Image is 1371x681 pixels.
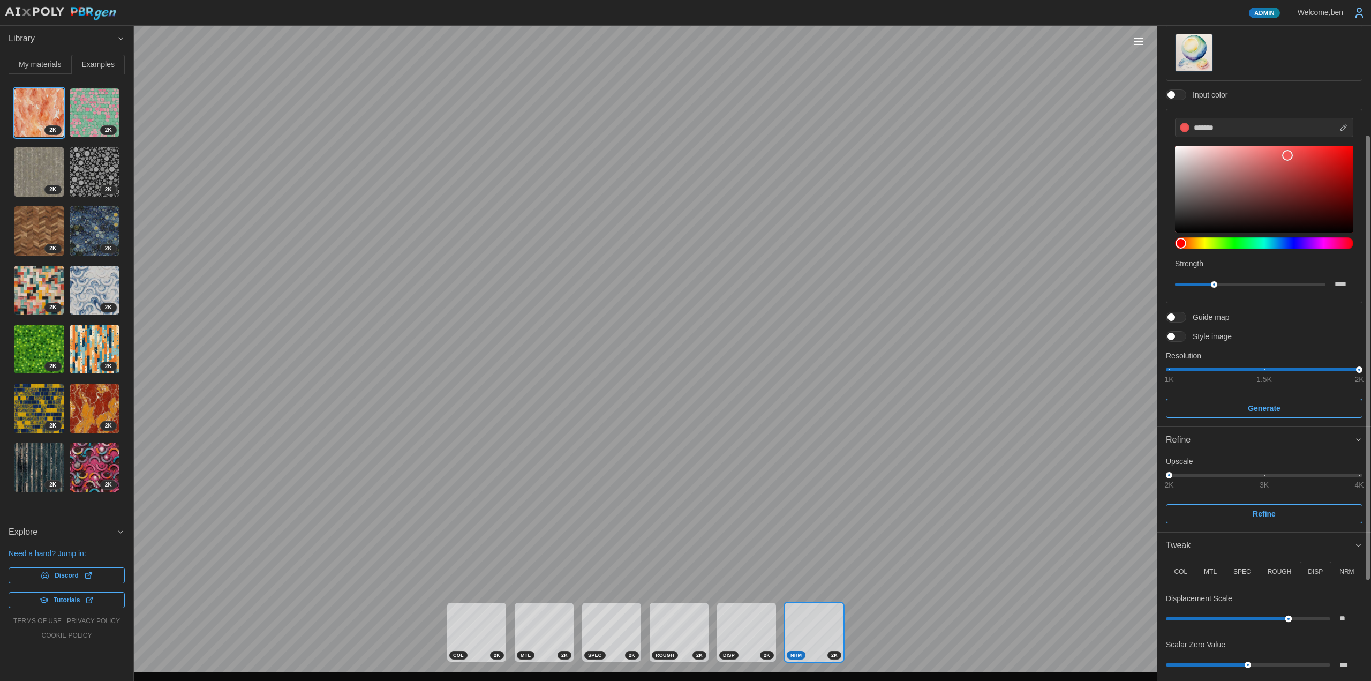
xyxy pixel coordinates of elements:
[70,443,119,492] img: CHIX8LGRgTTB8f7hNWti
[453,652,464,659] span: COL
[1268,567,1292,577] p: ROUGH
[561,652,568,659] span: 2 K
[1131,34,1146,49] button: Toggle viewport controls
[14,206,64,256] a: xGfjer9ro03ZFYxz6oRE2K
[1186,331,1232,342] span: Style image
[105,481,112,489] span: 2 K
[67,617,120,626] a: privacy policy
[521,652,531,659] span: MTL
[1308,567,1323,577] p: DISP
[1233,567,1251,577] p: SPEC
[1166,350,1362,361] p: Resolution
[14,443,64,493] a: VHlsLYLO2dYIXbUDQv9T2K
[1166,399,1362,418] button: Generate
[49,126,56,134] span: 2 K
[9,519,117,545] span: Explore
[9,592,125,608] a: Tutorials
[14,324,64,375] a: JRFGPhhRt5Yj1BDkBmTq2K
[70,265,120,316] a: BaNnYycJ0fHhekiD6q2s2K
[49,362,56,371] span: 2 K
[70,147,120,197] a: rHikvvBoB3BgiCY53ZRV2K
[9,548,125,559] p: Need a hand? Jump in:
[105,185,112,194] span: 2 K
[1186,89,1227,100] span: Input color
[105,422,112,430] span: 2 K
[105,244,112,253] span: 2 K
[1166,456,1362,467] p: Upscale
[14,88,64,138] img: x8yfbN4GTchSu5dOOcil
[1157,427,1371,453] button: Refine
[1175,258,1353,269] p: Strength
[1176,34,1212,71] img: Prompt style
[1166,593,1232,604] p: Displacement Scale
[49,244,56,253] span: 2 K
[588,652,602,659] span: SPEC
[14,265,64,316] a: HoR2omZZLXJGORTLu1Xa2K
[1157,453,1371,532] div: Refine
[14,266,64,315] img: HoR2omZZLXJGORTLu1Xa
[70,384,119,433] img: PtnkfkJ0rlOgzqPVzBbq
[70,147,119,197] img: rHikvvBoB3BgiCY53ZRV
[105,126,112,134] span: 2 K
[49,481,56,489] span: 2 K
[13,617,62,626] a: terms of use
[49,303,56,312] span: 2 K
[764,652,770,659] span: 2 K
[49,185,56,194] span: 2 K
[629,652,635,659] span: 2 K
[1166,639,1225,650] p: Scalar Zero Value
[790,652,802,659] span: NRM
[831,652,838,659] span: 2 K
[82,61,115,68] span: Examples
[1157,533,1371,559] button: Tweak
[14,147,64,197] a: xFUu4JYEYTMgrsbqNkuZ2K
[55,568,79,583] span: Discord
[105,303,112,312] span: 2 K
[1186,312,1229,323] span: Guide map
[1166,504,1362,523] button: Refine
[9,26,117,52] span: Library
[70,266,119,315] img: BaNnYycJ0fHhekiD6q2s
[1166,533,1354,559] span: Tweak
[14,325,64,374] img: JRFGPhhRt5Yj1BDkBmTq
[14,443,64,492] img: VHlsLYLO2dYIXbUDQv9T
[14,147,64,197] img: xFUu4JYEYTMgrsbqNkuZ
[494,652,500,659] span: 2 K
[14,383,64,433] a: SqvTK9WxGY1p835nerRz2K
[70,443,120,493] a: CHIX8LGRgTTB8f7hNWti2K
[54,593,80,608] span: Tutorials
[14,206,64,256] img: xGfjer9ro03ZFYxz6oRE
[1298,7,1343,18] p: Welcome, ben
[1174,567,1187,577] p: COL
[696,652,703,659] span: 2 K
[1204,567,1217,577] p: MTL
[1248,399,1280,417] span: Generate
[70,324,120,375] a: E0WDekRgOSM6MXRuYTC42K
[1339,567,1354,577] p: NRM
[70,88,120,138] a: A4Ip82XD3EJnSCKI0NXd2K
[1254,8,1274,18] span: Admin
[70,88,119,138] img: A4Ip82XD3EJnSCKI0NXd
[49,422,56,430] span: 2 K
[656,652,674,659] span: ROUGH
[70,383,120,433] a: PtnkfkJ0rlOgzqPVzBbq2K
[723,652,735,659] span: DISP
[70,206,119,256] img: Hz2WzdisDSdMN9J5i1Bs
[14,384,64,433] img: SqvTK9WxGY1p835nerRz
[70,325,119,374] img: E0WDekRgOSM6MXRuYTC4
[9,567,125,583] a: Discord
[1166,433,1354,447] div: Refine
[70,206,120,256] a: Hz2WzdisDSdMN9J5i1Bs2K
[105,362,112,371] span: 2 K
[1175,34,1213,72] button: Prompt style
[14,88,64,138] a: x8yfbN4GTchSu5dOOcil2K
[19,61,61,68] span: My materials
[4,6,117,21] img: AIxPoly PBRgen
[1253,505,1276,523] span: Refine
[41,631,92,640] a: cookie policy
